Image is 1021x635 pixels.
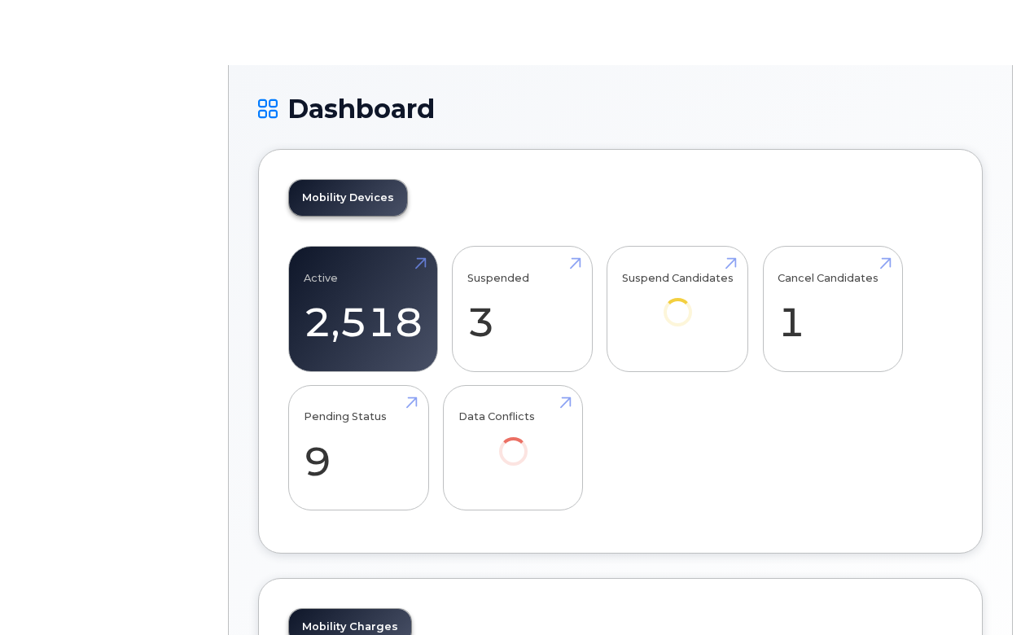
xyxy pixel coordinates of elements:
a: Suspended 3 [467,256,577,363]
h1: Dashboard [258,94,983,123]
a: Data Conflicts [458,394,568,488]
a: Mobility Devices [289,180,407,216]
a: Active 2,518 [304,256,423,363]
a: Pending Status 9 [304,394,414,501]
a: Cancel Candidates 1 [778,256,887,363]
a: Suspend Candidates [622,256,734,349]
